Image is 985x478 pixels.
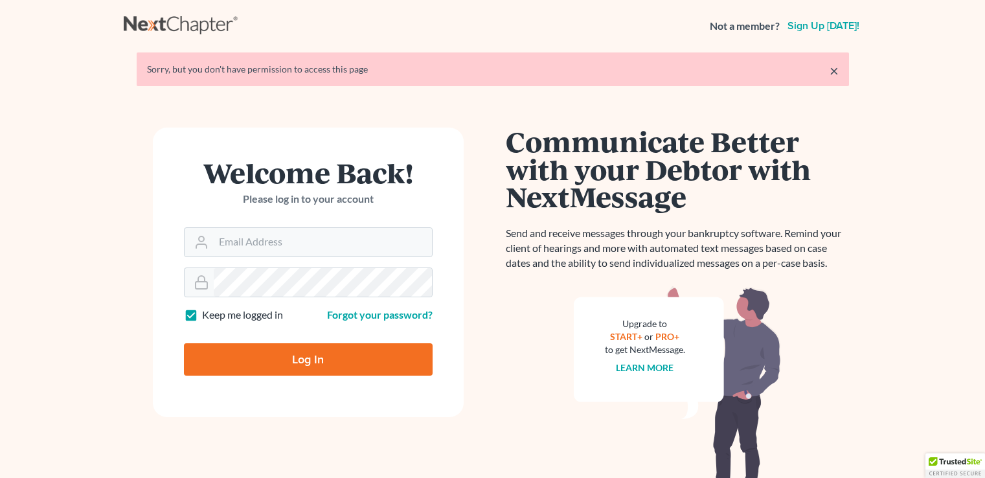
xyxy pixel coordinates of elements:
a: Learn more [616,362,674,373]
input: Email Address [214,228,432,256]
p: Send and receive messages through your bankruptcy software. Remind your client of hearings and mo... [506,226,849,271]
div: TrustedSite Certified [925,453,985,478]
h1: Welcome Back! [184,159,433,187]
strong: Not a member? [710,19,780,34]
span: or [644,331,653,342]
a: Sign up [DATE]! [785,21,862,31]
div: to get NextMessage. [605,343,685,356]
div: Upgrade to [605,317,685,330]
div: Sorry, but you don't have permission to access this page [147,63,839,76]
a: START+ [610,331,642,342]
label: Keep me logged in [202,308,283,323]
input: Log In [184,343,433,376]
h1: Communicate Better with your Debtor with NextMessage [506,128,849,211]
p: Please log in to your account [184,192,433,207]
a: PRO+ [655,331,679,342]
a: Forgot your password? [327,308,433,321]
a: × [830,63,839,78]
